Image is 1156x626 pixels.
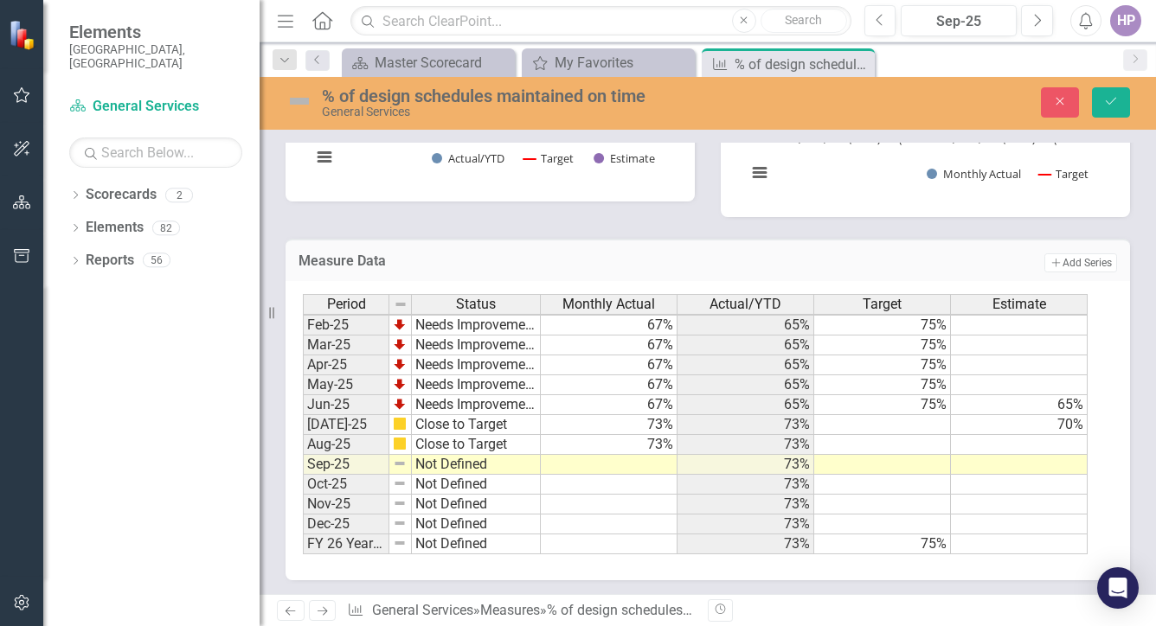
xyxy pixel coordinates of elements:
td: 75% [814,534,951,554]
img: TnMDeAgwAPMxUmUi88jYAAAAAElFTkSuQmCC [393,377,407,391]
h3: Measure Data [299,253,744,269]
button: Sep-25 [901,5,1017,36]
td: 65% [678,355,814,375]
td: 73% [678,475,814,495]
td: 73% [678,534,814,554]
span: Status [456,297,496,312]
td: 75% [814,355,951,375]
td: Dec-25 [303,514,389,534]
button: Show Target [523,150,574,166]
img: TnMDeAgwAPMxUmUi88jYAAAAAElFTkSuQmCC [393,357,407,371]
td: 73% [678,455,814,475]
td: Needs Improvement [412,335,541,355]
img: 8DAGhfEEPCf229AAAAAElFTkSuQmCC [393,457,407,470]
td: May-25 [303,375,389,395]
td: Apr-25 [303,355,389,375]
td: 65% [678,395,814,415]
img: TnMDeAgwAPMxUmUi88jYAAAAAElFTkSuQmCC [393,317,407,331]
button: Show Actual/YTD [432,150,504,166]
p: The data set was updated at the turn of the FY. The Design Phase is measured from the notice to p... [4,4,367,129]
div: 82 [152,220,180,235]
button: Show Estimate [594,150,655,166]
a: Reports [86,251,134,271]
span: Actual/YTD [710,297,781,312]
div: General Services [322,105,748,118]
div: 56 [143,253,170,268]
td: 67% [541,395,678,415]
td: Needs Improvement [412,375,541,395]
td: Aug-25 [303,435,389,455]
td: 67% [541,355,678,375]
div: Master Scorecard [375,52,511,73]
td: Sep-25 [303,455,389,475]
img: cBAA0RP0Y6D5n+AAAAAElFTkSuQmCC [393,417,407,431]
p: Continue to monitor data. The PM Division continues work with Project Management Consultant [PERS... [4,4,367,129]
td: 75% [814,316,951,335]
div: » » [347,601,695,621]
td: 67% [541,375,678,395]
span: Period [327,297,366,312]
span: Monthly Actual [562,297,655,312]
td: Oct-25 [303,475,389,495]
td: Not Defined [412,475,541,495]
td: 67% [541,335,678,355]
img: 8DAGhfEEPCf229AAAAAElFTkSuQmCC [393,496,407,510]
span: Search [785,13,822,27]
td: 73% [541,435,678,455]
button: View chart menu, Chart [748,161,772,185]
button: Show Target [1038,166,1089,182]
div: % of design schedules maintained on time [735,54,870,75]
td: Needs Improvement [412,316,541,335]
div: % of design schedules maintained on time [547,602,805,618]
button: Search [761,9,847,33]
img: 8DAGhfEEPCf229AAAAAElFTkSuQmCC [393,476,407,490]
a: Elements [86,218,144,238]
td: 73% [678,435,814,455]
span: Elements [69,22,242,42]
td: 65% [678,335,814,355]
button: Add Series [1044,253,1117,272]
button: Show Monthly Actual [927,166,1020,182]
td: Nov-25 [303,495,389,514]
span: Target [863,297,902,312]
td: Not Defined [412,495,541,514]
td: 65% [678,375,814,395]
img: 8DAGhfEEPCf229AAAAAElFTkSuQmCC [393,516,407,530]
a: My Favorites [526,52,690,73]
td: 70% [951,415,1088,435]
input: Search Below... [69,137,242,168]
td: Feb-25 [303,316,389,335]
td: Close to Target [412,435,541,455]
td: 65% [678,316,814,335]
a: Master Scorecard [346,52,511,73]
img: 8DAGhfEEPCf229AAAAAElFTkSuQmCC [394,297,408,311]
td: Not Defined [412,455,541,475]
a: General Services [69,97,242,117]
a: Scorecards [86,185,157,205]
div: Open Intercom Messenger [1097,567,1139,609]
img: Not Defined [286,87,313,115]
a: Measures [480,602,540,618]
div: Sep-25 [907,11,1011,32]
button: View chart menu, Chart [312,145,337,169]
td: 75% [814,395,951,415]
button: HP [1110,5,1141,36]
td: Mar-25 [303,335,389,355]
img: TnMDeAgwAPMxUmUi88jYAAAAAElFTkSuQmCC [393,397,407,411]
small: [GEOGRAPHIC_DATA], [GEOGRAPHIC_DATA] [69,42,242,71]
div: My Favorites [555,52,690,73]
td: 75% [814,375,951,395]
td: Not Defined [412,534,541,554]
img: 8DAGhfEEPCf229AAAAAElFTkSuQmCC [393,536,407,550]
td: 65% [951,395,1088,415]
td: Jun-25 [303,395,389,415]
td: Needs Improvement [412,395,541,415]
span: Estimate [992,297,1046,312]
input: Search ClearPoint... [350,6,851,36]
td: 67% [541,316,678,335]
td: 73% [678,415,814,435]
td: Needs Improvement [412,355,541,375]
td: Not Defined [412,514,541,534]
td: 75% [814,335,951,355]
